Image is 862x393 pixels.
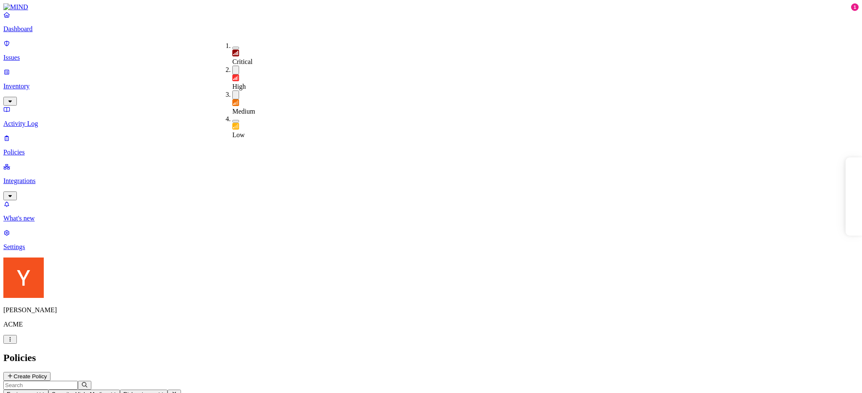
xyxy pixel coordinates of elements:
a: MIND [3,3,859,11]
span: Critical [232,58,253,65]
img: Yoav Shaked [3,258,44,298]
h2: Policies [3,352,859,364]
span: High [232,83,246,90]
p: Issues [3,54,859,61]
p: Settings [3,243,859,251]
input: Search [3,381,78,390]
span: Medium [232,108,255,115]
p: Activity Log [3,120,859,127]
a: Settings [3,229,859,251]
a: Activity Log [3,106,859,127]
p: What's new [3,215,859,222]
p: Policies [3,149,859,156]
a: Policies [3,134,859,156]
a: Issues [3,40,859,61]
span: Low [232,131,245,138]
p: Inventory [3,82,859,90]
p: Integrations [3,177,859,185]
img: severity-high [232,74,239,81]
a: Dashboard [3,11,859,33]
p: Dashboard [3,25,859,33]
p: ACME [3,321,859,328]
div: 1 [851,3,859,11]
a: Inventory [3,68,859,104]
p: [PERSON_NAME] [3,306,859,314]
a: Integrations [3,163,859,199]
img: severity-medium [232,99,239,106]
button: Create Policy [3,372,51,381]
img: MIND [3,3,28,11]
img: severity-low [232,123,239,130]
a: What's new [3,200,859,222]
img: severity-critical [232,50,239,56]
